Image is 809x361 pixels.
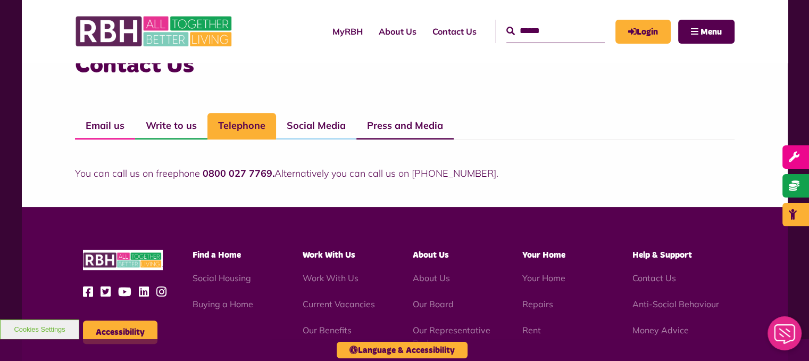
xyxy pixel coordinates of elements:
strong: 0800 027 7769. [203,167,274,179]
button: Accessibility [83,321,157,344]
button: Navigation [678,20,735,44]
a: Anti-Social Behaviour [632,299,719,309]
a: Write to us [135,113,207,140]
a: Contact Us [632,273,676,283]
span: About Us [412,251,448,259]
a: MyRBH [615,20,671,44]
span: Find a Home [193,251,241,259]
a: Social Media [276,113,356,140]
a: Email us [75,113,135,140]
span: Menu [700,28,722,36]
p: You can call us on freephone Alternatively you can call us on [PHONE_NUMBER]. [75,166,735,180]
a: Repairs [522,299,553,309]
img: RBH [83,250,163,270]
a: Contact Us [424,17,485,46]
span: Work With Us [303,251,355,259]
span: Help & Support [632,251,692,259]
iframe: Netcall Web Assistant for live chat [761,313,809,361]
a: About Us [371,17,424,46]
a: Our Representative Body [412,325,490,348]
a: Social Housing - open in a new tab [193,273,251,283]
a: Our Board [412,299,453,309]
a: Your Home [522,273,565,283]
a: Rent [522,325,541,335]
a: Buying a Home [193,299,253,309]
a: Press and Media [356,113,454,140]
img: RBH [75,11,235,52]
a: Telephone [207,113,276,140]
button: Language & Accessibility [337,342,468,358]
a: MyRBH [324,17,371,46]
input: Search [506,20,605,43]
a: Money Advice [632,325,689,335]
h3: Contact Us [75,51,735,81]
span: Your Home [522,251,565,259]
a: Our Benefits [303,325,352,335]
a: About Us [412,273,449,283]
a: Current Vacancies [303,299,375,309]
a: Work With Us [303,273,358,283]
